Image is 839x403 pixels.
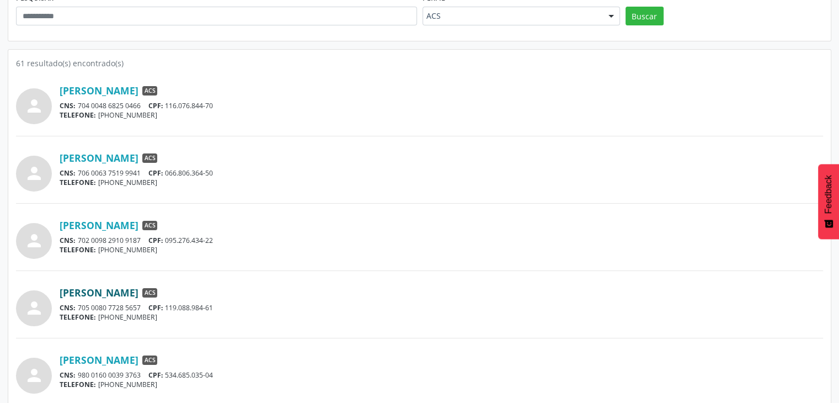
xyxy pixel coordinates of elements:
[142,221,157,231] span: ACS
[60,236,823,245] div: 702 0098 2910 9187 095.276.434-22
[60,178,823,187] div: [PHONE_NUMBER]
[626,7,664,25] button: Buscar
[60,168,823,178] div: 706 0063 7519 9941 066.806.364-50
[148,168,163,178] span: CPF:
[60,236,76,245] span: CNS:
[60,370,76,380] span: CNS:
[60,219,138,231] a: [PERSON_NAME]
[60,101,76,110] span: CNS:
[60,312,823,322] div: [PHONE_NUMBER]
[24,298,44,318] i: person
[818,164,839,239] button: Feedback - Mostrar pesquisa
[60,84,138,97] a: [PERSON_NAME]
[60,370,823,380] div: 980 0160 0039 3763 534.685.035-04
[60,101,823,110] div: 704 0048 6825 0466 116.076.844-70
[60,178,96,187] span: TELEFONE:
[148,303,163,312] span: CPF:
[24,231,44,251] i: person
[60,245,96,254] span: TELEFONE:
[426,10,597,22] span: ACS
[60,303,76,312] span: CNS:
[148,370,163,380] span: CPF:
[142,86,157,96] span: ACS
[60,312,96,322] span: TELEFONE:
[16,57,823,69] div: 61 resultado(s) encontrado(s)
[148,236,163,245] span: CPF:
[60,168,76,178] span: CNS:
[60,354,138,366] a: [PERSON_NAME]
[24,96,44,116] i: person
[142,153,157,163] span: ACS
[24,163,44,183] i: person
[60,303,823,312] div: 705 0080 7728 5657 119.088.984-61
[60,152,138,164] a: [PERSON_NAME]
[148,101,163,110] span: CPF:
[142,356,157,365] span: ACS
[824,175,833,214] span: Feedback
[60,380,96,389] span: TELEFONE:
[60,110,823,120] div: [PHONE_NUMBER]
[60,245,823,254] div: [PHONE_NUMBER]
[142,288,157,298] span: ACS
[60,110,96,120] span: TELEFONE:
[60,287,138,299] a: [PERSON_NAME]
[60,380,823,389] div: [PHONE_NUMBER]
